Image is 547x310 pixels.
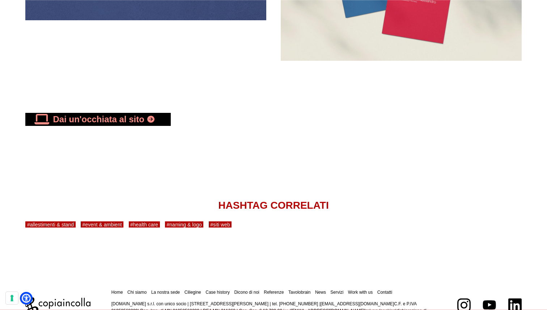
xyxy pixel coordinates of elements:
[12,12,17,17] img: logo_orange.svg
[25,221,75,228] a: #allestimenti & stand
[315,290,326,295] a: News
[12,19,17,25] img: website_grey.svg
[151,290,180,295] a: La nostra sede
[30,42,36,48] img: tab_domain_overview_orange.svg
[75,42,81,48] img: tab_keywords_by_traffic_grey.svg
[20,12,35,17] div: v 4.0.25
[377,290,392,295] a: Contatti
[205,290,230,295] a: Case history
[38,43,55,47] div: Dominio
[330,290,343,295] a: Servizi
[22,294,31,303] a: Open Accessibility Menu
[234,290,259,295] a: Dicono di noi
[111,290,123,295] a: Home
[288,290,310,295] a: Tavolobrain
[348,290,373,295] a: Work with us
[209,221,232,228] a: #siti web
[321,301,394,306] a: [EMAIL_ADDRESS][DOMAIN_NAME]
[25,198,521,212] h3: Hashtag correlati
[19,19,103,25] div: [PERSON_NAME]: [DOMAIN_NAME]
[81,221,123,228] a: #event & ambient
[83,43,118,47] div: Keyword (traffico)
[127,290,147,295] a: Chi siamo
[165,221,203,228] a: #naming & logo
[185,290,201,295] a: Ciliegine
[129,221,160,228] a: #health care
[264,290,284,295] a: Referenze
[6,292,18,304] button: Le tue preferenze relative al consenso per le tecnologie di tracciamento
[25,113,170,126] a: Dai un'occhiata al sito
